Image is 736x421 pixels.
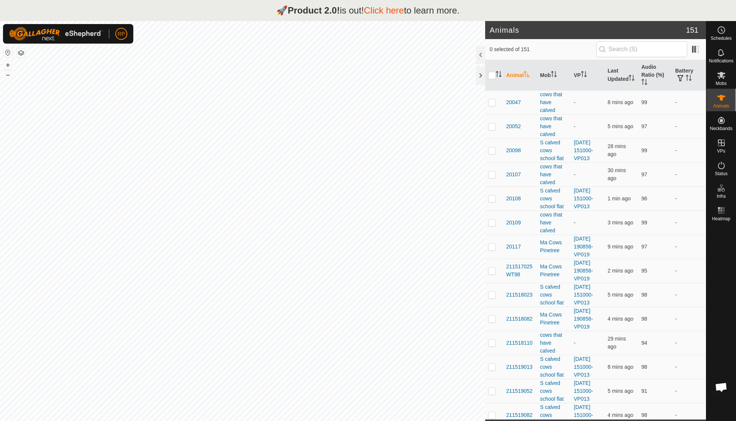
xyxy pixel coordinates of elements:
[641,147,647,153] span: 99
[506,219,521,227] span: 20109
[540,163,568,186] div: cows that have calved
[574,260,593,282] a: [DATE] 190856-VP019
[574,220,576,226] app-display-virtual-paddock-transition: -
[17,48,26,58] button: Map Layers
[506,195,521,203] span: 20108
[506,291,532,299] span: 211518023
[672,283,706,307] td: -
[713,104,729,108] span: Animals
[506,171,521,179] span: 20107
[641,340,647,346] span: 94
[490,26,686,35] h2: Animals
[641,80,647,86] p-sorticon: Activate to sort
[571,60,605,91] th: VP
[581,72,587,78] p-sorticon: Activate to sort
[506,339,532,347] span: 211518110
[524,72,530,78] p-sorticon: Activate to sort
[641,171,647,177] span: 97
[641,123,647,129] span: 97
[608,123,633,129] span: 19 Sep 2025 at 5:08 AM
[506,147,521,154] span: 20098
[672,210,706,235] td: -
[540,263,568,279] div: Ma Cows Pinetree
[608,336,626,350] span: 19 Sep 2025 at 4:44 AM
[574,356,593,378] a: [DATE] 151000-VP013
[540,331,568,355] div: cows that have calved
[672,114,706,138] td: -
[574,171,576,177] app-display-virtual-paddock-transition: -
[574,123,576,129] app-display-virtual-paddock-transition: -
[629,76,635,82] p-sorticon: Activate to sort
[641,268,647,274] span: 95
[672,307,706,331] td: -
[540,311,568,327] div: Ma Cows Pinetree
[672,355,706,379] td: -
[503,60,537,91] th: Animal
[540,379,568,403] div: S calved cows school flat
[506,411,532,419] span: 211519082
[506,387,532,395] span: 211519052
[496,72,502,78] p-sorticon: Activate to sort
[686,76,692,82] p-sorticon: Activate to sort
[608,195,630,201] span: 19 Sep 2025 at 5:12 AM
[574,340,576,346] app-display-virtual-paddock-transition: -
[672,186,706,210] td: -
[574,308,593,330] a: [DATE] 190856-VP019
[3,70,12,79] button: –
[540,355,568,379] div: S calved cows school flat
[709,59,733,63] span: Notifications
[551,72,557,78] p-sorticon: Activate to sort
[118,30,125,38] span: RP
[686,24,698,36] span: 151
[540,139,568,162] div: S calved cows school flat
[506,243,521,251] span: 20117
[540,283,568,307] div: S calved cows school flat
[608,99,633,105] span: 19 Sep 2025 at 5:05 AM
[490,45,596,53] span: 0 selected of 151
[276,4,460,17] p: 🚀 is out! to learn more.
[641,364,647,370] span: 98
[605,60,638,91] th: Last Updated
[608,220,633,226] span: 19 Sep 2025 at 5:10 AM
[641,99,647,105] span: 99
[506,263,534,279] span: 211517025WT98
[506,315,532,323] span: 211518082
[716,194,725,198] span: Infra
[641,388,647,394] span: 91
[574,139,593,161] a: [DATE] 151000-VP013
[608,143,626,157] span: 19 Sep 2025 at 4:45 AM
[641,292,647,298] span: 98
[3,48,12,57] button: Reset Map
[715,171,727,176] span: Status
[608,268,633,274] span: 19 Sep 2025 at 5:11 AM
[9,27,103,41] img: Gallagher Logo
[672,259,706,283] td: -
[608,364,633,370] span: 19 Sep 2025 at 5:05 AM
[506,123,521,130] span: 20052
[540,115,568,138] div: cows that have calved
[608,388,633,394] span: 19 Sep 2025 at 5:07 AM
[710,126,732,131] span: Neckbands
[596,41,687,57] input: Search (S)
[540,91,568,114] div: cows that have calved
[641,244,647,250] span: 97
[608,292,633,298] span: 19 Sep 2025 at 5:08 AM
[641,195,647,201] span: 96
[608,316,633,322] span: 19 Sep 2025 at 5:09 AM
[608,167,626,181] span: 19 Sep 2025 at 4:43 AM
[540,211,568,235] div: cows that have calved
[364,5,404,15] a: Click here
[3,61,12,70] button: +
[574,99,576,105] app-display-virtual-paddock-transition: -
[641,412,647,418] span: 98
[672,162,706,186] td: -
[672,235,706,259] td: -
[641,316,647,322] span: 98
[574,188,593,209] a: [DATE] 151000-VP013
[537,60,571,91] th: Mob
[641,220,647,226] span: 99
[608,244,633,250] span: 19 Sep 2025 at 5:04 AM
[672,379,706,403] td: -
[672,60,706,91] th: Battery
[574,284,593,306] a: [DATE] 151000-VP013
